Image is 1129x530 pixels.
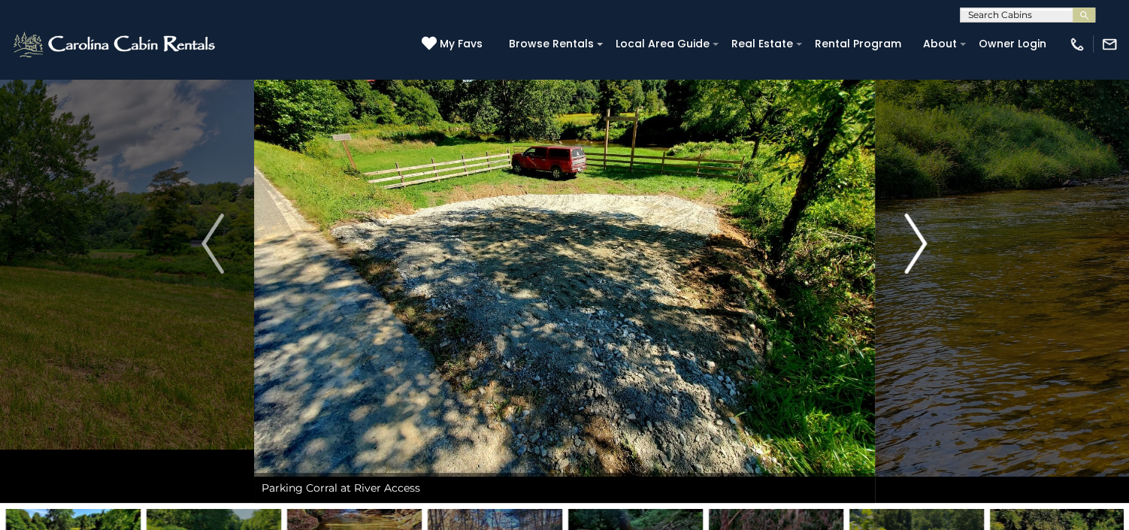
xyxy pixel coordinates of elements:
[916,32,964,56] a: About
[501,32,601,56] a: Browse Rentals
[905,214,928,274] img: arrow
[11,29,219,59] img: White-1-2.png
[422,36,486,53] a: My Favs
[1101,36,1118,53] img: mail-regular-white.png
[608,32,717,56] a: Local Area Guide
[440,36,483,52] span: My Favs
[201,214,224,274] img: arrow
[807,32,909,56] a: Rental Program
[1069,36,1085,53] img: phone-regular-white.png
[971,32,1054,56] a: Owner Login
[254,473,875,503] div: Parking Corral at River Access
[724,32,801,56] a: Real Estate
